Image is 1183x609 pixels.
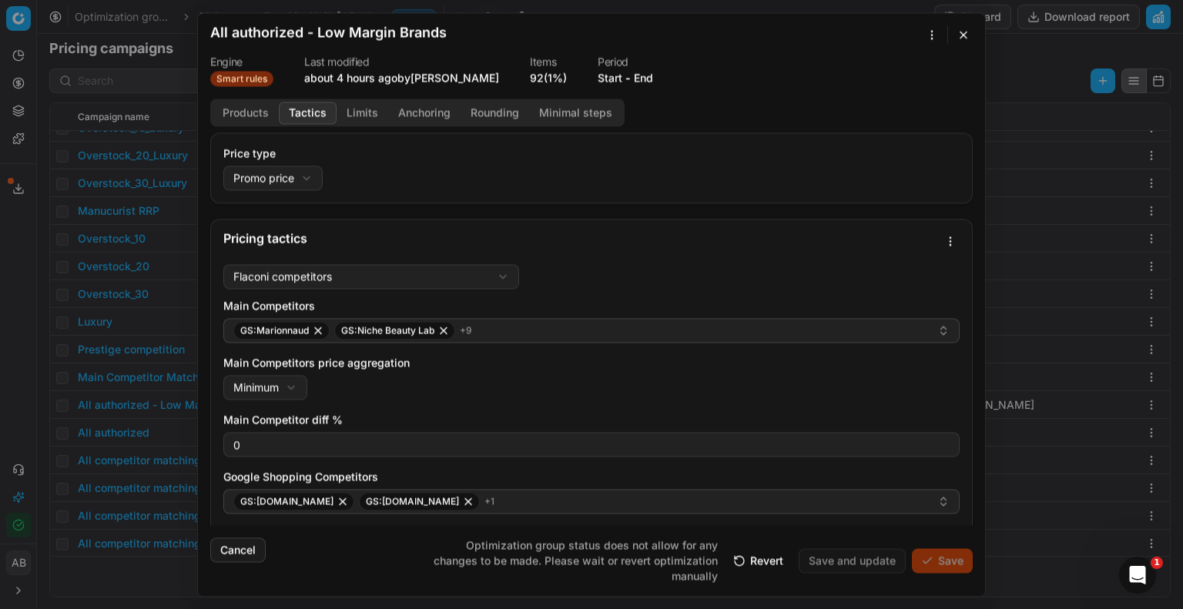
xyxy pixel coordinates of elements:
[210,25,447,39] h2: All authorized - Low Margin Brands
[240,495,333,507] span: GS:[DOMAIN_NAME]
[223,232,938,244] div: Pricing tactics
[304,71,499,84] span: about 4 hours ago by [PERSON_NAME]
[223,469,960,484] label: Google Shopping Competitors
[799,548,906,573] button: Save and update
[530,56,567,67] dt: Items
[240,324,309,336] span: GS:Marionnaud
[422,537,718,584] p: Optimization group status does not allow for any changes to be made. Please wait or revert optimi...
[223,298,960,313] label: Main Competitors
[529,102,622,124] button: Minimal steps
[337,102,388,124] button: Limits
[210,56,273,67] dt: Engine
[530,70,567,85] a: 92(1%)
[724,548,793,573] button: Revert
[1119,557,1156,594] iframe: Intercom live chat
[484,495,494,507] span: + 1
[223,146,960,161] label: Price type
[223,489,960,514] button: GS:[DOMAIN_NAME]GS:[DOMAIN_NAME]+1
[625,70,631,85] span: -
[223,355,960,370] label: Main Competitors price aggregation
[341,324,434,336] span: GS:Niche Beauty Lab
[210,537,266,562] button: Cancel
[634,70,653,85] button: End
[366,495,459,507] span: GS:[DOMAIN_NAME]
[598,70,622,85] button: Start
[233,269,332,284] div: Flaconi competitors
[912,548,973,573] button: Save
[388,102,461,124] button: Anchoring
[213,102,279,124] button: Products
[598,56,653,67] dt: Period
[460,324,471,336] span: + 9
[279,102,337,124] button: Tactics
[304,56,499,67] dt: Last modified
[223,412,960,427] label: Main Competitor diff %
[461,102,529,124] button: Rounding
[223,318,960,343] button: GS:MarionnaudGS:Niche Beauty Lab+9
[210,71,273,86] span: Smart rules
[1151,557,1163,569] span: 1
